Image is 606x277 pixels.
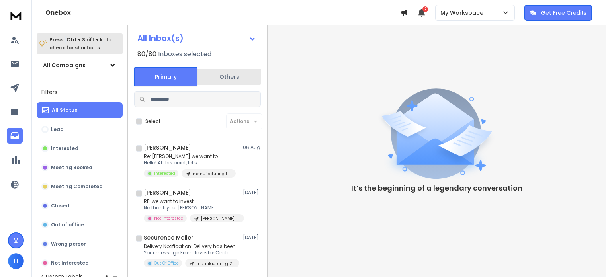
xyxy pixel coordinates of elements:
[51,203,69,209] p: Closed
[243,144,261,151] p: 06 Aug
[8,8,24,23] img: logo
[243,234,261,241] p: [DATE]
[351,183,522,194] p: It’s the beginning of a legendary conversation
[201,216,239,222] p: [PERSON_NAME] 85k mailverfy
[37,255,123,271] button: Not Interested
[137,34,184,42] h1: All Inbox(s)
[144,243,239,250] p: Delivery Notification: Delivery has been
[197,68,261,86] button: Others
[51,126,64,133] p: Lead
[144,160,236,166] p: Hello! At this point, let's
[144,234,194,242] h1: Securence Mailer
[154,215,184,221] p: Not Interested
[37,140,123,156] button: Interested
[43,61,86,69] h1: All Campaigns
[134,67,197,86] button: Primary
[37,198,123,214] button: Closed
[154,260,179,266] p: Out Of Office
[51,145,78,152] p: Interested
[154,170,175,176] p: Interested
[541,9,586,17] p: Get Free Credits
[65,35,104,44] span: Ctrl + Shift + k
[144,144,191,152] h1: [PERSON_NAME]
[243,189,261,196] p: [DATE]
[37,217,123,233] button: Out of office
[422,6,428,12] span: 2
[193,171,231,177] p: manufacturing 10k lead list lead-finder
[37,179,123,195] button: Meeting Completed
[37,121,123,137] button: Lead
[144,189,191,197] h1: [PERSON_NAME]
[45,8,400,18] h1: Onebox
[51,241,87,247] p: Wrong person
[144,250,239,256] p: Your message From: Investor Circle
[144,153,236,160] p: Re: [PERSON_NAME] we want to
[131,30,262,46] button: All Inbox(s)
[51,260,89,266] p: Not Interested
[49,36,111,52] p: Press to check for shortcuts.
[144,198,239,205] p: RE: we want to invest
[196,261,235,267] p: manufacturing 25k lead list Apollo
[51,164,92,171] p: Meeting Booked
[52,107,77,113] p: All Status
[145,118,161,125] label: Select
[144,205,239,211] p: No thank you. [PERSON_NAME]
[51,183,103,190] p: Meeting Completed
[37,102,123,118] button: All Status
[524,5,592,21] button: Get Free Credits
[51,222,84,228] p: Out of office
[137,49,156,59] span: 80 / 80
[440,9,487,17] p: My Workspace
[37,57,123,73] button: All Campaigns
[37,236,123,252] button: Wrong person
[37,86,123,98] h3: Filters
[8,253,24,269] button: H
[158,49,211,59] h3: Inboxes selected
[37,160,123,176] button: Meeting Booked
